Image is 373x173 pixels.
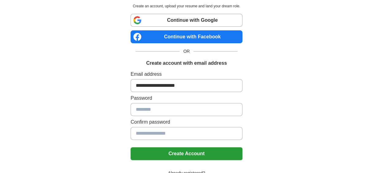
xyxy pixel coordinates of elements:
[131,71,242,78] label: Email address
[131,118,242,126] label: Confirm password
[180,48,193,55] span: OR
[132,3,241,9] p: Create an account, upload your resume and land your dream role.
[131,14,242,27] a: Continue with Google
[131,147,242,160] button: Create Account
[131,94,242,102] label: Password
[146,60,227,67] h1: Create account with email address
[131,30,242,43] a: Continue with Facebook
